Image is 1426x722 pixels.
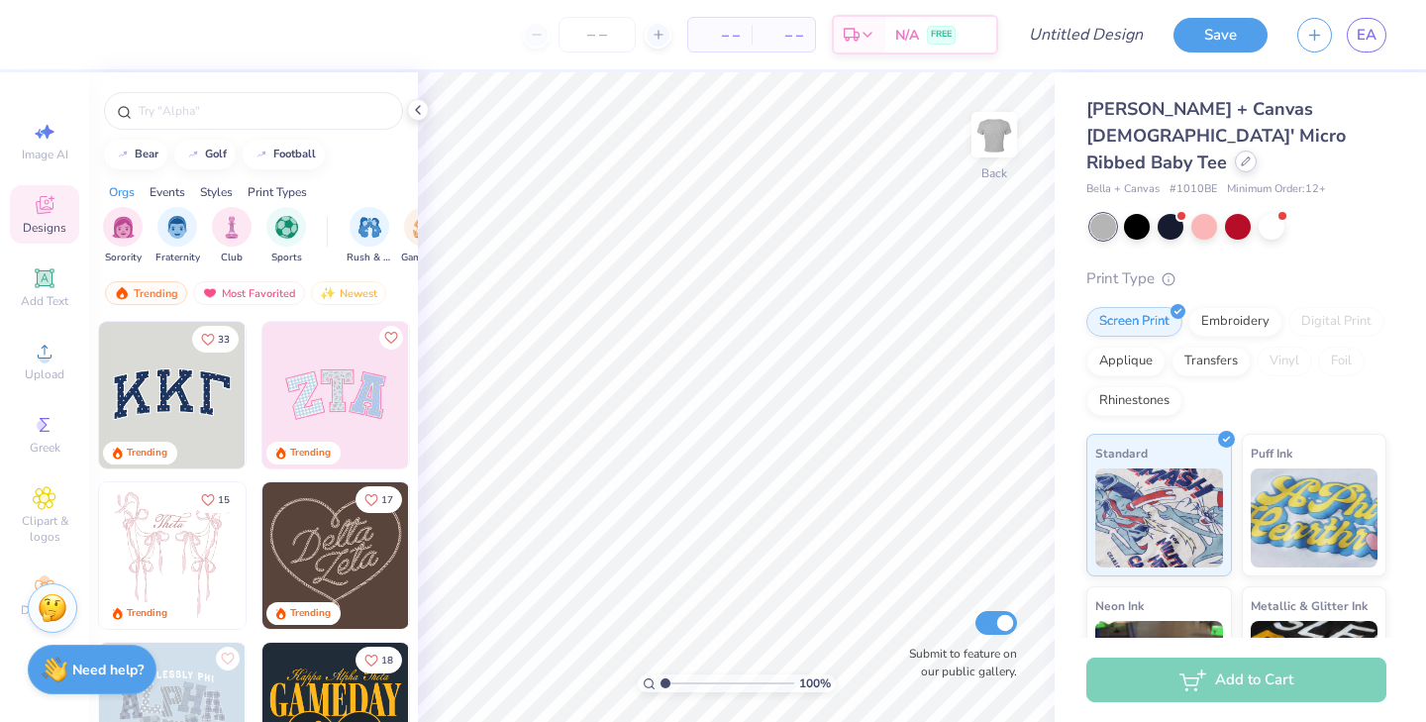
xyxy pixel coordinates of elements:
div: Print Types [248,183,307,201]
span: 17 [381,495,393,505]
button: bear [104,140,167,169]
span: FREE [931,28,952,42]
img: Sorority Image [112,216,135,239]
span: Neon Ink [1095,595,1144,616]
span: Metallic & Glitter Ink [1251,595,1368,616]
button: filter button [212,207,252,265]
button: Like [192,486,239,513]
a: EA [1347,18,1386,52]
div: Screen Print [1086,307,1182,337]
span: Upload [25,366,64,382]
button: filter button [155,207,200,265]
span: Bella + Canvas [1086,181,1160,198]
span: – – [764,25,803,46]
div: Trending [127,446,167,461]
img: edfb13fc-0e43-44eb-bea2-bf7fc0dd67f9 [245,322,391,468]
span: Minimum Order: 12 + [1227,181,1326,198]
span: # 1010BE [1170,181,1217,198]
img: Club Image [221,216,243,239]
img: Puff Ink [1251,468,1378,567]
span: Game Day [401,251,447,265]
button: Like [216,647,240,670]
img: ead2b24a-117b-4488-9b34-c08fd5176a7b [408,482,555,629]
button: Like [356,486,402,513]
button: Like [192,326,239,353]
img: 3b9aba4f-e317-4aa7-a679-c95a879539bd [99,322,246,468]
button: Like [356,647,402,673]
img: Sports Image [275,216,298,239]
img: Metallic & Glitter Ink [1251,621,1378,720]
span: Fraternity [155,251,200,265]
div: Trending [105,281,187,305]
div: Vinyl [1257,347,1312,376]
button: Like [379,326,403,350]
img: trend_line.gif [115,149,131,160]
img: 9980f5e8-e6a1-4b4a-8839-2b0e9349023c [262,322,409,468]
div: Styles [200,183,233,201]
strong: Need help? [72,661,144,679]
span: 15 [218,495,230,505]
div: Most Favorited [193,281,305,305]
span: Standard [1095,443,1148,464]
button: football [243,140,325,169]
span: Image AI [22,147,68,162]
input: Untitled Design [1013,15,1159,54]
div: Applique [1086,347,1166,376]
img: Rush & Bid Image [358,216,381,239]
span: EA [1357,24,1376,47]
img: 83dda5b0-2158-48ca-832c-f6b4ef4c4536 [99,482,246,629]
img: 5ee11766-d822-42f5-ad4e-763472bf8dcf [408,322,555,468]
button: golf [174,140,236,169]
button: filter button [266,207,306,265]
div: Trending [290,606,331,621]
div: filter for Sorority [103,207,143,265]
div: Rhinestones [1086,386,1182,416]
img: d12a98c7-f0f7-4345-bf3a-b9f1b718b86e [245,482,391,629]
button: filter button [347,207,392,265]
button: filter button [103,207,143,265]
span: N/A [895,25,919,46]
span: Club [221,251,243,265]
span: [PERSON_NAME] + Canvas [DEMOGRAPHIC_DATA]' Micro Ribbed Baby Tee [1086,97,1346,174]
button: filter button [401,207,447,265]
div: filter for Sports [266,207,306,265]
img: Newest.gif [320,286,336,300]
span: Sorority [105,251,142,265]
input: – – [559,17,636,52]
div: Print Type [1086,267,1386,290]
input: Try "Alpha" [137,101,390,121]
div: Digital Print [1288,307,1384,337]
div: Back [981,164,1007,182]
img: 12710c6a-dcc0-49ce-8688-7fe8d5f96fe2 [262,482,409,629]
span: Decorate [21,602,68,618]
img: Standard [1095,468,1223,567]
div: Foil [1318,347,1365,376]
span: Designs [23,220,66,236]
div: filter for Game Day [401,207,447,265]
img: Neon Ink [1095,621,1223,720]
div: Transfers [1171,347,1251,376]
div: Newest [311,281,386,305]
span: Add Text [21,293,68,309]
div: Orgs [109,183,135,201]
span: Puff Ink [1251,443,1292,464]
img: trend_line.gif [185,149,201,160]
div: filter for Rush & Bid [347,207,392,265]
img: trending.gif [114,286,130,300]
div: Embroidery [1188,307,1282,337]
div: Trending [127,606,167,621]
button: Save [1173,18,1268,52]
img: Fraternity Image [166,216,188,239]
span: 18 [381,656,393,666]
img: trend_line.gif [254,149,269,160]
span: 100 % [799,674,831,692]
label: Submit to feature on our public gallery. [898,645,1017,680]
div: filter for Club [212,207,252,265]
span: Rush & Bid [347,251,392,265]
img: Game Day Image [413,216,436,239]
div: Events [150,183,185,201]
span: Clipart & logos [10,513,79,545]
span: – – [700,25,740,46]
img: Back [974,115,1014,155]
img: most_fav.gif [202,286,218,300]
